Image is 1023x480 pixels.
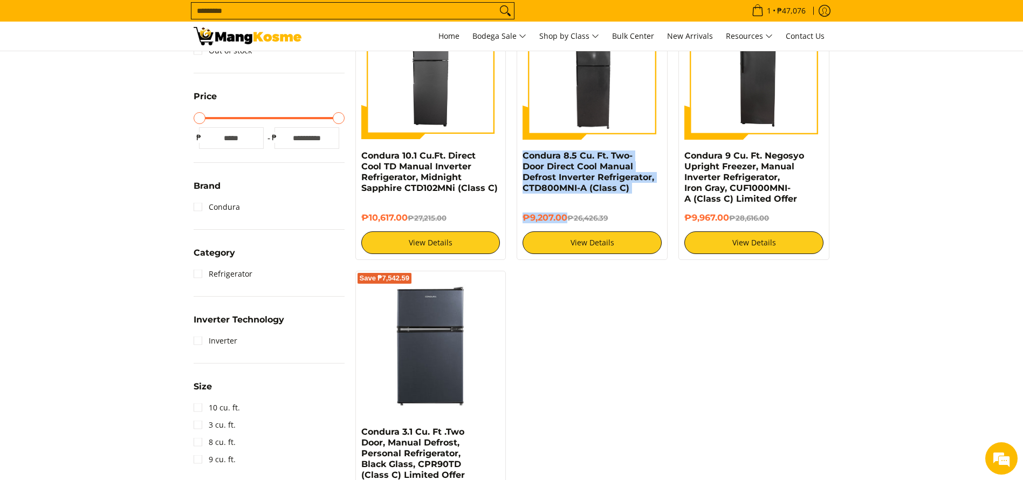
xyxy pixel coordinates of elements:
a: Home [433,22,465,51]
span: 1 [765,7,773,15]
del: ₱27,215.00 [408,214,447,222]
a: 10 cu. ft. [194,399,240,416]
a: View Details [684,231,823,254]
a: Condura 3.1 Cu. Ft .Two Door, Manual Defrost, Personal Refrigerator, Black Glass, CPR90TD (Class ... [361,427,465,480]
span: Shop by Class [539,30,599,43]
span: Bodega Sale [472,30,526,43]
a: Condura [194,198,240,216]
a: Contact Us [780,22,830,51]
a: 8 cu. ft. [194,434,236,451]
span: Home [438,31,459,41]
span: Save ₱7,542.59 [360,275,410,282]
a: Resources [720,22,778,51]
a: Refrigerator [194,265,252,283]
span: Category [194,249,235,257]
del: ₱28,616.00 [729,214,769,222]
a: Inverter [194,332,237,349]
img: Condura 10.1 Cu.Ft. Direct Cool TD Manual Inverter Refrigerator, Midnight Sapphire CTD102MNi (Cla... [361,1,500,140]
a: Shop by Class [534,22,605,51]
a: New Arrivals [662,22,718,51]
h6: ₱10,617.00 [361,212,500,223]
h6: ₱9,207.00 [523,212,662,223]
span: Contact Us [786,31,825,41]
img: Condura 8.5 Cu. Ft. Two-Door Direct Cool Manual Defrost Inverter Refrigerator, CTD800MNI-A (Class C) [523,1,662,140]
span: Size [194,382,212,391]
span: • [749,5,809,17]
span: ₱47,076 [775,7,807,15]
span: ₱ [194,132,204,143]
img: condura-3.1-cubic-feet-refrigerator-class-c-full-view-mang-kosme [361,277,500,416]
h6: ₱9,967.00 [684,212,823,223]
span: Brand [194,182,221,190]
a: Condura 8.5 Cu. Ft. Two-Door Direct Cool Manual Defrost Inverter Refrigerator, CTD800MNI-A (Class C) [523,150,654,193]
button: Search [497,3,514,19]
a: View Details [361,231,500,254]
del: ₱26,426.39 [567,214,608,222]
img: Class C Home &amp; Business Appliances: Up to 70% Off l Mang Kosme [194,27,301,45]
span: Inverter Technology [194,316,284,324]
span: New Arrivals [667,31,713,41]
a: View Details [523,231,662,254]
a: 9 cu. ft. [194,451,236,468]
summary: Open [194,182,221,198]
span: Bulk Center [612,31,654,41]
span: Resources [726,30,773,43]
summary: Open [194,316,284,332]
a: Condura 9 Cu. Ft. Negosyo Upright Freezer, Manual Inverter Refrigerator, Iron Gray, CUF1000MNI-A ... [684,150,804,204]
a: Bodega Sale [467,22,532,51]
a: Bulk Center [607,22,660,51]
summary: Open [194,92,217,109]
nav: Main Menu [312,22,830,51]
a: Condura 10.1 Cu.Ft. Direct Cool TD Manual Inverter Refrigerator, Midnight Sapphire CTD102MNi (Cla... [361,150,498,193]
a: 3 cu. ft. [194,416,236,434]
span: Price [194,92,217,101]
summary: Open [194,382,212,399]
span: ₱ [269,132,280,143]
summary: Open [194,249,235,265]
img: Condura 9 Cu. Ft. Negosyo Upright Freezer, Manual Inverter Refrigerator, Iron Gray, CUF1000MNI-A ... [684,1,823,140]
